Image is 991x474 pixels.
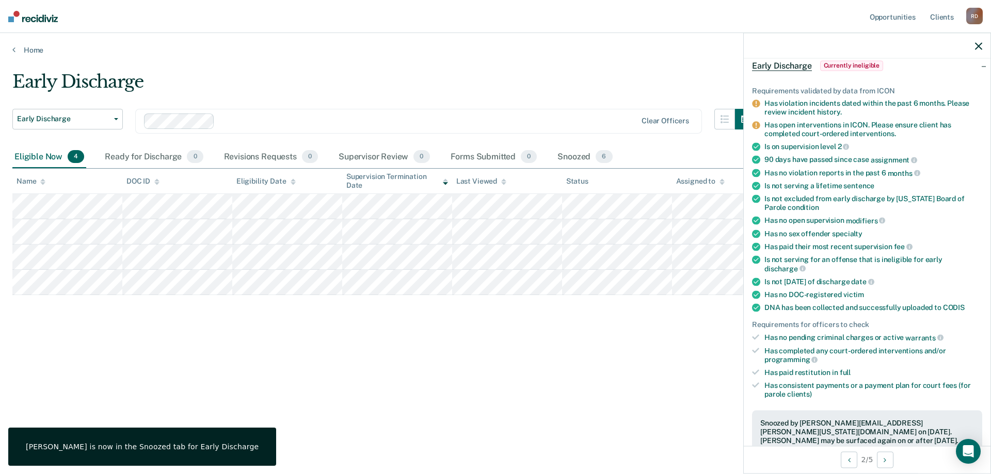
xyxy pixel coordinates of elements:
[764,381,982,398] div: Has consistent payments or a payment plan for court fees (for parole
[764,255,982,273] div: Is not serving for an offense that is ineligible for early
[764,242,982,251] div: Has paid their most recent supervision
[764,333,982,342] div: Has no pending criminal charges or active
[760,419,974,445] div: Snoozed by [PERSON_NAME][EMAIL_ADDRESS][PERSON_NAME][US_STATE][DOMAIN_NAME] on [DATE]. [PERSON_NA...
[843,290,864,299] span: victim
[187,150,203,164] span: 0
[222,146,320,169] div: Revisions Requests
[642,117,689,125] div: Clear officers
[851,277,874,286] span: date
[764,368,982,377] div: Has paid restitution in
[752,86,982,95] div: Requirements validated by data from ICON
[764,142,982,151] div: Is on supervision level
[840,368,851,377] span: full
[346,172,448,190] div: Supervision Termination Date
[752,320,982,329] div: Requirements for officers to check
[764,290,982,299] div: Has no DOC-registered
[764,277,982,286] div: Is not [DATE] of discharge
[764,182,982,190] div: Is not serving a lifetime
[449,146,539,169] div: Forms Submitted
[12,146,86,169] div: Eligible Now
[764,155,982,165] div: 90 days have passed since case
[764,264,806,272] span: discharge
[236,177,296,186] div: Eligibility Date
[943,303,965,312] span: CODIS
[905,333,944,341] span: warrants
[788,203,819,211] span: condition
[787,389,812,398] span: clients)
[17,177,45,186] div: Name
[596,150,612,164] span: 6
[752,60,812,71] span: Early Discharge
[302,150,318,164] span: 0
[456,177,506,186] div: Last Viewed
[764,346,982,364] div: Has completed any court-ordered interventions and/or
[764,168,982,177] div: Has no violation reports in the past 6
[764,121,982,138] div: Has open interventions in ICON. Please ensure client has completed court-ordered interventions.
[764,99,982,117] div: Has violation incidents dated within the past 6 months. Please review incident history.
[17,115,110,123] span: Early Discharge
[555,146,614,169] div: Snoozed
[744,49,990,82] div: Early DischargeCurrently ineligible
[764,355,818,364] span: programming
[764,194,982,212] div: Is not excluded from early discharge by [US_STATE] Board of Parole
[12,45,979,55] a: Home
[413,150,429,164] span: 0
[764,229,982,238] div: Has no sex offender
[676,177,725,186] div: Assigned to
[8,11,58,22] img: Recidiviz
[820,60,884,71] span: Currently ineligible
[126,177,159,186] div: DOC ID
[966,8,983,24] div: R D
[843,182,874,190] span: sentence
[764,216,982,225] div: Has no open supervision
[846,216,886,224] span: modifiers
[26,442,259,451] div: [PERSON_NAME] is now in the Snoozed tab for Early Discharge
[12,71,756,101] div: Early Discharge
[566,177,588,186] div: Status
[956,439,981,464] div: Open Intercom Messenger
[888,169,920,177] span: months
[744,446,990,473] div: 2 / 5
[841,451,857,468] button: Previous Opportunity
[894,242,913,251] span: fee
[838,142,850,151] span: 2
[832,229,862,237] span: specialty
[877,451,893,468] button: Next Opportunity
[337,146,432,169] div: Supervisor Review
[68,150,84,164] span: 4
[871,156,917,164] span: assignment
[103,146,205,169] div: Ready for Discharge
[764,303,982,312] div: DNA has been collected and successfully uploaded to
[521,150,537,164] span: 0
